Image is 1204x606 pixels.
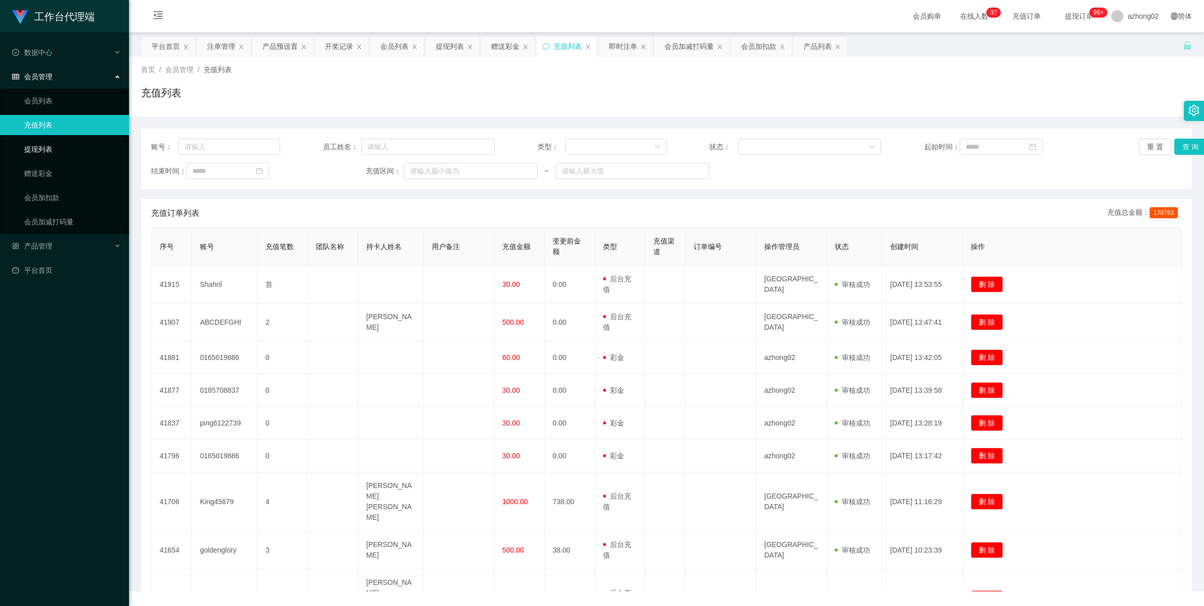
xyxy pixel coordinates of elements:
td: 0.00 [545,266,595,304]
i: 图标: table [12,73,19,80]
span: 提现订单 [1060,13,1098,20]
td: [DATE] 13:28:19 [882,407,963,440]
span: 充值区间： [366,166,404,176]
span: 产品管理 [12,242,52,250]
p: 7 [993,8,997,18]
i: 图标: close [467,44,473,50]
td: 0.00 [545,440,595,472]
td: 0.00 [545,341,595,374]
span: 500.00 [502,546,524,554]
span: 订单编号 [694,243,722,251]
td: [GEOGRAPHIC_DATA] [756,472,827,531]
span: 会员管理 [165,66,193,74]
i: 图标: appstore-o [12,243,19,250]
span: 充值金额 [502,243,530,251]
td: azhong02 [756,341,827,374]
span: 变更前金额 [553,237,581,256]
p: 3 [990,8,994,18]
i: 图标: close [585,44,591,50]
span: 审核成功 [835,498,870,506]
span: 会员管理 [12,73,52,81]
td: 38.00 [545,531,595,569]
i: 图标: down [869,144,875,151]
span: 后台充值 [603,492,631,511]
button: 重 置 [1139,139,1171,155]
a: 图标: dashboard平台首页 [12,260,121,280]
span: 30.00 [502,386,520,394]
input: 请输入最小值为 [404,163,538,179]
div: 2021 [137,569,1196,579]
span: 充值列表 [204,66,232,74]
span: 起始时间： [924,142,960,152]
td: 0 [257,341,308,374]
h1: 工作台代理端 [34,1,95,33]
span: 结束时间： [151,166,186,176]
td: 0165019886 [192,440,257,472]
td: 0 [257,407,308,440]
i: 图标: close [779,44,785,50]
sup: 37 [986,8,1001,18]
td: ping6122739 [192,407,257,440]
button: 删 除 [971,314,1003,330]
i: 图标: close [640,44,646,50]
i: 图标: sync [543,43,550,50]
a: 充值列表 [24,115,121,135]
input: 请输入最大值 [556,163,709,179]
i: 图标: calendar [1029,143,1036,150]
td: 4 [257,472,308,531]
td: 41654 [152,531,192,569]
span: 操作管理员 [764,243,799,251]
div: 充值总金额： [1107,207,1182,219]
span: 审核成功 [835,419,870,427]
td: [PERSON_NAME] [358,304,424,341]
td: Shahril [192,266,257,304]
td: 41706 [152,472,192,531]
span: 用户备注 [432,243,460,251]
i: 图标: menu-fold [141,1,175,33]
span: 审核成功 [835,546,870,554]
td: azhong02 [756,374,827,407]
td: [DATE] 11:16:29 [882,472,963,531]
span: 状态： [709,142,739,152]
span: 后台充值 [603,275,631,293]
span: 审核成功 [835,452,870,460]
td: 738.00 [545,472,595,531]
span: 30.00 [502,419,520,427]
h1: 充值列表 [141,85,181,100]
td: 3 [257,531,308,569]
span: 创建时间 [890,243,918,251]
span: 审核成功 [835,280,870,288]
td: [GEOGRAPHIC_DATA] [756,266,827,304]
span: 序号 [160,243,174,251]
td: 41877 [152,374,192,407]
i: 图标: calendar [256,167,263,174]
span: 178763 [1150,207,1178,218]
span: 在线人数 [955,13,993,20]
img: logo.9652507e.png [12,10,28,24]
span: 持卡人姓名 [366,243,402,251]
span: 充值订单 [1008,13,1046,20]
span: 充值笔数 [265,243,294,251]
div: 会员加减打码量 [664,37,714,56]
span: 充值渠道 [653,237,675,256]
span: 员工姓名： [323,142,361,152]
td: 0.00 [545,374,595,407]
span: 首页 [141,66,155,74]
i: 图标: close [717,44,723,50]
a: 会员加减打码量 [24,212,121,232]
div: 会员列表 [380,37,409,56]
div: 开奖记录 [325,37,353,56]
span: 账号 [200,243,214,251]
span: 后台充值 [603,313,631,331]
td: [DATE] 13:39:58 [882,374,963,407]
i: 图标: close [183,44,189,50]
span: 彩金 [603,386,624,394]
td: [DATE] 10:23:39 [882,531,963,569]
td: 41837 [152,407,192,440]
a: 会员加扣款 [24,188,121,208]
span: 账号： [151,142,178,152]
span: 充值订单列表 [151,207,199,219]
i: 图标: close [356,44,362,50]
div: 提现列表 [436,37,464,56]
td: azhong02 [756,440,827,472]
